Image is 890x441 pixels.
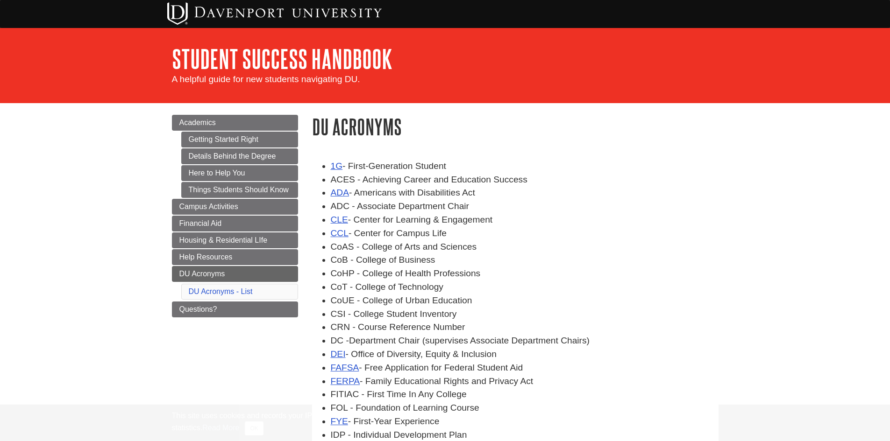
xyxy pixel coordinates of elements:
[245,421,263,435] button: Close
[331,215,348,224] a: CLE
[179,305,217,313] span: Questions?
[331,416,348,426] a: FYE
[179,219,222,227] span: Financial Aid
[172,410,719,435] div: This site uses cookies and records your IP address for usage statistics. Additionally, we use Goo...
[179,203,238,210] span: Campus Activities
[331,213,719,227] li: - Center for Learning & Engagement
[331,200,719,213] li: ADC - Associate Department Chair
[331,228,349,238] a: CCL
[172,44,392,73] a: Student Success Handbook
[331,173,719,187] li: ACES - Achieving Career and Education Success
[172,216,298,231] a: Financial Aid
[172,199,298,215] a: Campus Activities
[331,308,719,321] li: CSI - College Student Inventory
[331,349,346,359] a: DEI
[172,115,298,317] div: Guide Page Menu
[172,115,298,131] a: Academics
[331,375,719,388] li: - Family Educational Rights and Privacy Act
[179,253,233,261] span: Help Resources
[331,160,719,173] li: - First-Generation Student
[172,266,298,282] a: DU Acronyms
[179,236,268,244] span: Housing & Residential LIfe
[331,267,719,280] li: CoHP - College of Health Professions
[331,161,343,171] a: 1G
[331,334,719,348] li: DC -Department Chair (supervises Associate Department Chairs)
[312,115,719,139] h1: DU Acronyms
[331,253,719,267] li: CoB - College of Business
[179,270,225,278] span: DU Acronyms
[331,294,719,308] li: CoUE - College of Urban Education
[331,361,719,375] li: - Free Application for Federal Student Aid
[181,148,298,164] a: Details Behind the Degree
[189,287,253,295] a: DU Acronyms - List
[331,348,719,361] li: - Office of Diversity, Equity & Inclusion
[331,376,360,386] a: FERPA
[172,249,298,265] a: Help Resources
[331,186,719,200] li: - Americans with Disabilities Act
[331,321,719,334] li: CRN - Course Reference Number
[167,2,382,25] img: Davenport University
[172,232,298,248] a: Housing & Residential LIfe
[331,388,719,401] li: FITIAC - First Time In Any College
[331,280,719,294] li: CoT - College of Technology
[331,227,719,240] li: - Center for Campus Life
[181,165,298,181] a: Here to Help You
[181,182,298,198] a: Things Students Should Know
[172,74,360,84] span: A helpful guide for new students navigating DU.
[172,301,298,317] a: Questions?
[331,240,719,254] li: CoAS - College of Arts and Sciences
[331,188,349,197] a: ADA
[331,401,719,415] li: FOL - Foundation of Learning Course
[202,424,239,432] a: Read More
[331,415,719,428] li: - First-Year Experience
[179,119,216,126] span: Academics
[181,132,298,147] a: Getting Started Right
[331,363,359,372] a: FAFSA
